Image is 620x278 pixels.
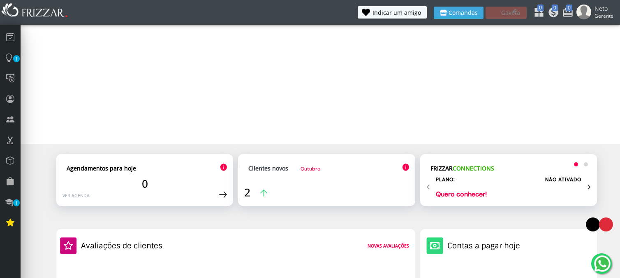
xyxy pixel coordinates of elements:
button: Comandas [434,7,484,19]
span: Outubro [301,166,320,172]
span: 2 [244,185,250,200]
a: Quero conhecer! [436,191,487,198]
a: 2 [244,185,267,200]
h2: Contas a pagar hoje [447,241,520,251]
span: 0 [142,176,148,191]
span: 1 [13,55,20,62]
span: Indicar um amigo [372,10,421,16]
img: Ícone de estrela [60,237,77,254]
label: NÃO ATIVADO [545,176,581,183]
img: Ícone de informação [402,164,409,171]
img: whatsapp.png [592,254,612,273]
img: loading3.gif [579,204,620,245]
span: 0 [552,5,558,11]
span: 0 [537,5,544,11]
h2: Avaliações de clientes [81,241,162,251]
strong: Agendamentos para hoje [67,164,136,172]
span: 1 [13,199,20,206]
span: Comandas [449,10,478,16]
a: 0 [533,7,541,20]
a: Ver agenda [62,193,90,199]
a: Neto Gerente [576,5,616,21]
span: Next [587,177,591,194]
a: 0 [562,7,570,20]
h2: Plano: [436,176,455,183]
strong: Novas avaliações [368,243,409,249]
a: Clientes novosOutubro [248,164,320,172]
img: Ícone de seta para a cima [260,189,267,196]
img: Ícone de informação [220,164,227,171]
span: Neto [595,5,613,12]
a: 0 [548,7,556,20]
strong: FRIZZAR [430,164,494,172]
span: CONNECTIONS [453,164,494,172]
span: Previous [426,177,430,194]
span: Gerente [595,12,613,19]
img: Ícone de seta para a direita [219,191,227,198]
img: Ícone de um cofre [426,237,443,254]
strong: Clientes novos [248,164,288,172]
span: 0 [566,5,572,11]
button: Indicar um amigo [358,6,427,19]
